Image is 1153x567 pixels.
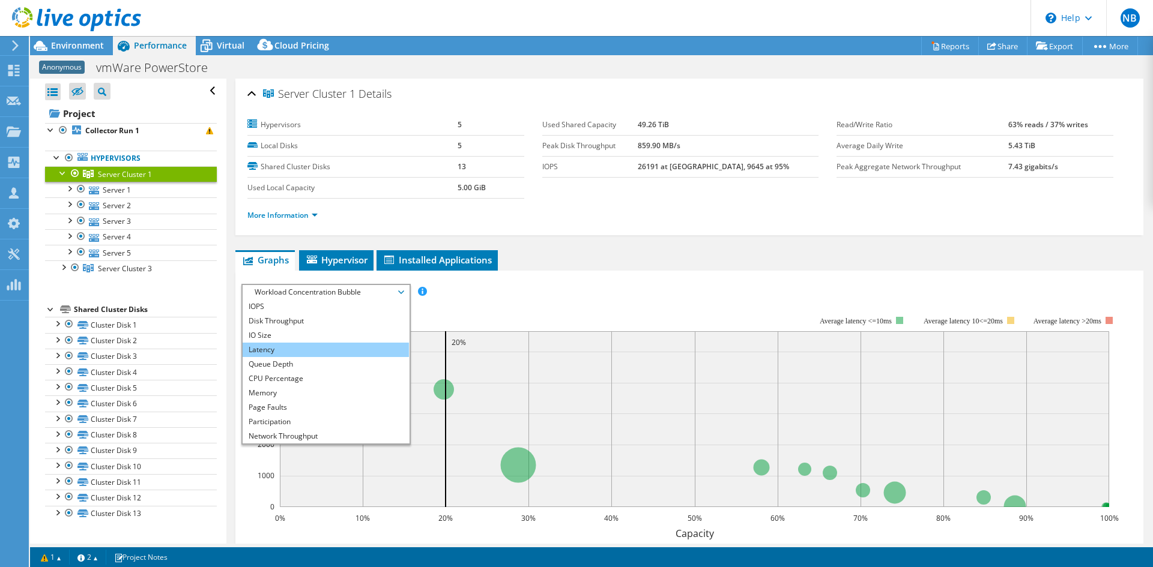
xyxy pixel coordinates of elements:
text: 20% [452,337,466,347]
a: Server Cluster 1 [45,166,217,182]
b: 13 [458,161,466,172]
label: Peak Aggregate Network Throughput [837,161,1008,173]
text: 70% [853,513,868,523]
a: More Information [247,210,318,220]
a: Server 1 [45,182,217,197]
div: Shared Cluster Disks [74,302,217,317]
label: IOPS [542,161,638,173]
a: Cluster Disk 10 [45,458,217,474]
text: 90% [1019,513,1033,523]
span: Hypervisor [305,254,368,266]
text: 0 [270,502,274,512]
span: Details [359,86,392,101]
a: Cluster Disk 3 [45,349,217,364]
b: 5.00 GiB [458,182,486,193]
a: Cluster Disk 11 [45,474,217,490]
li: IO Size [243,328,409,343]
b: Collector Run 1 [85,125,139,136]
b: 859.90 MB/s [638,140,680,151]
span: Anonymous [39,61,85,74]
label: Shared Cluster Disks [247,161,458,173]
a: Reports [921,37,979,55]
span: Installed Applications [383,254,492,266]
span: Server Cluster 1 [263,88,356,100]
a: Cluster Disk 6 [45,395,217,411]
a: 2 [69,550,106,565]
a: Cluster Disk 9 [45,443,217,458]
span: Server Cluster 3 [98,263,152,274]
h1: vmWare PowerStore [91,61,226,74]
span: Workload Concentration Bubble [249,285,403,299]
text: 1000 [258,470,274,481]
text: 10% [356,513,370,523]
a: Cluster Disk 12 [45,490,217,505]
a: Cluster Disk 4 [45,364,217,380]
b: 7.43 gigabits/s [1008,161,1058,172]
label: Peak Disk Throughput [542,140,638,152]
text: 100% [1100,513,1119,523]
a: Cluster Disk 7 [45,412,217,427]
text: 20% [438,513,453,523]
text: Capacity [676,527,715,540]
a: Server 3 [45,214,217,229]
b: 5 [458,140,462,151]
text: 50% [688,513,702,523]
li: Page Faults [243,400,409,415]
span: NB [1121,8,1140,28]
span: Environment [51,40,104,51]
b: 5 [458,119,462,130]
a: Export [1027,37,1083,55]
b: 5.43 TiB [1008,140,1035,151]
text: 40% [604,513,619,523]
b: 63% reads / 37% writes [1008,119,1088,130]
li: Network Throughput [243,429,409,443]
a: Server 5 [45,245,217,260]
b: 49.26 TiB [638,119,669,130]
text: Average latency >20ms [1033,317,1101,325]
svg: \n [1046,13,1056,23]
a: Server 4 [45,229,217,245]
text: 60% [770,513,785,523]
label: Local Disks [247,140,458,152]
label: Hypervisors [247,119,458,131]
text: 80% [936,513,951,523]
li: Memory [243,386,409,400]
a: Project [45,104,217,123]
text: 30% [521,513,536,523]
a: Server 2 [45,197,217,213]
a: Project Notes [106,550,176,565]
li: Latency [243,343,409,357]
a: Cluster Disk 13 [45,506,217,521]
span: Graphs [241,254,289,266]
label: Average Daily Write [837,140,1008,152]
tspan: Average latency <=10ms [820,317,892,325]
span: Server Cluster 1 [98,169,152,179]
span: Cloud Pricing [274,40,329,51]
label: Used Local Capacity [247,182,458,194]
span: Virtual [217,40,244,51]
a: Hypervisors [45,151,217,166]
a: Share [978,37,1027,55]
tspan: Average latency 10<=20ms [924,317,1003,325]
a: Cluster Disk 2 [45,333,217,349]
a: Server Cluster 3 [45,260,217,276]
label: Read/Write Ratio [837,119,1008,131]
li: Queue Depth [243,357,409,371]
li: Participation [243,415,409,429]
b: 26191 at [GEOGRAPHIC_DATA], 9645 at 95% [638,161,789,172]
text: 0% [275,513,285,523]
a: 1 [32,550,70,565]
a: Cluster Disk 8 [45,427,217,443]
li: Disk Throughput [243,314,409,328]
a: More [1082,37,1138,55]
label: Used Shared Capacity [542,119,638,131]
li: IOPS [243,299,409,314]
a: Collector Run 1 [45,123,217,139]
a: Cluster Disk 5 [45,380,217,395]
a: Cluster Disk 1 [45,317,217,332]
li: CPU Percentage [243,371,409,386]
span: Performance [134,40,187,51]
